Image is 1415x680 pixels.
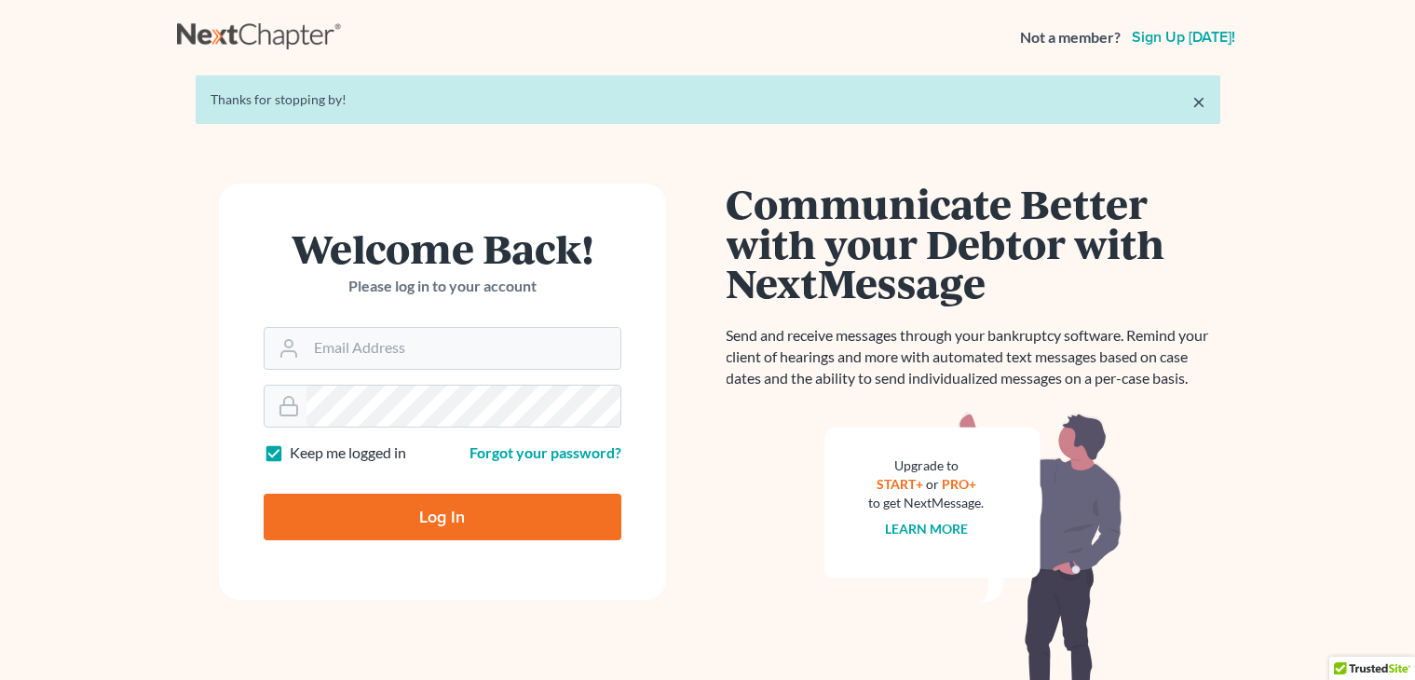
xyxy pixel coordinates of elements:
strong: Not a member? [1020,27,1121,48]
a: × [1192,90,1205,113]
span: or [926,476,939,492]
div: to get NextMessage. [869,494,985,512]
label: Keep me logged in [290,442,406,464]
p: Please log in to your account [264,276,621,297]
a: Forgot your password? [469,443,621,461]
h1: Communicate Better with your Debtor with NextMessage [727,184,1220,303]
a: Learn more [885,521,968,537]
div: Upgrade to [869,456,985,475]
input: Log In [264,494,621,540]
h1: Welcome Back! [264,228,621,268]
a: START+ [877,476,923,492]
a: Sign up [DATE]! [1128,30,1239,45]
input: Email Address [306,328,620,369]
a: PRO+ [942,476,976,492]
div: Thanks for stopping by! [211,90,1205,109]
p: Send and receive messages through your bankruptcy software. Remind your client of hearings and mo... [727,325,1220,389]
